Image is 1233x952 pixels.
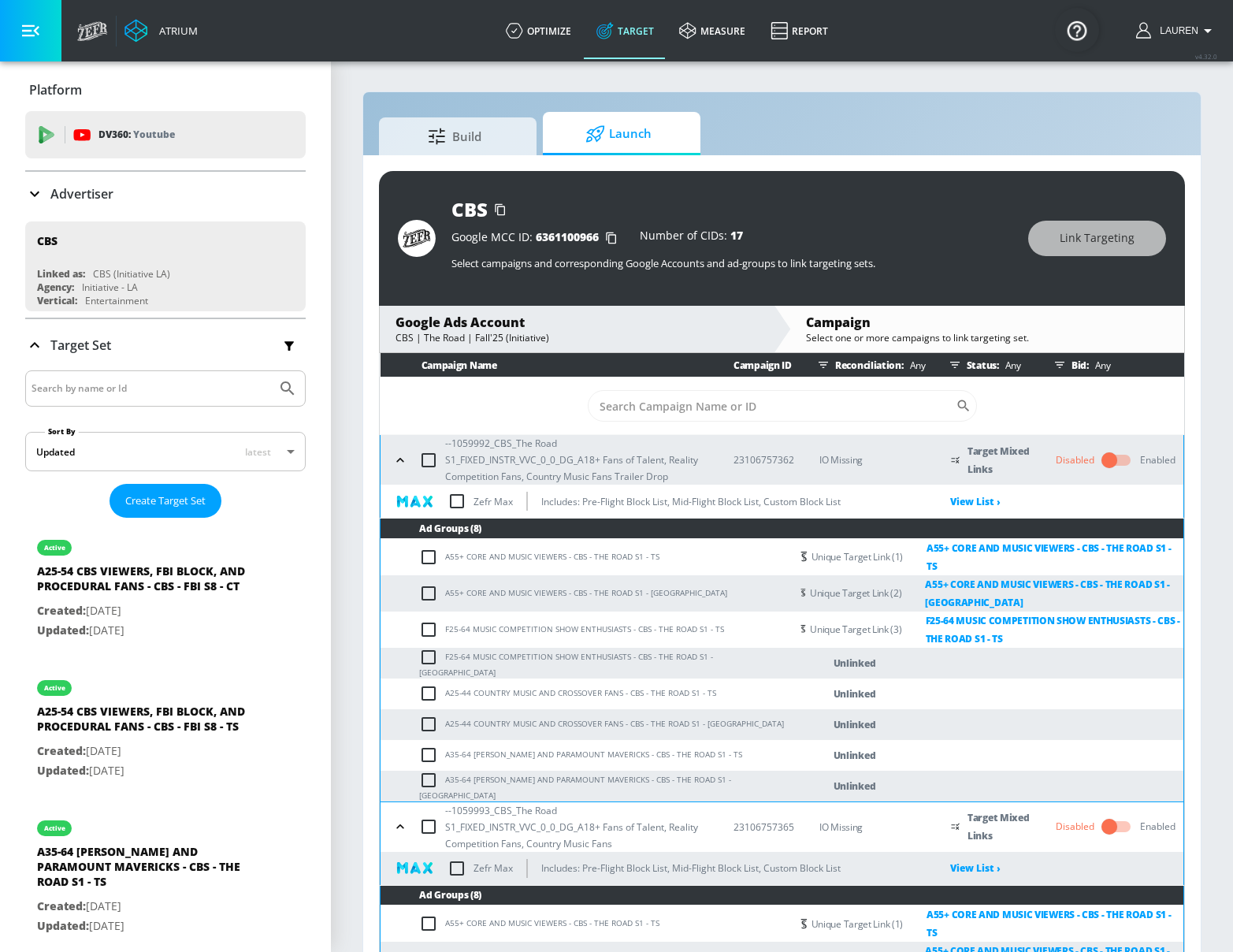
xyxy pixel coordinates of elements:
div: activeA25-54 CBS VIEWERS, FBI BLOCK, AND PROCEDURAL FANS - CBS - FBI S8 - CTCreated:[DATE]Updated... [25,524,306,652]
p: Any [999,357,1021,374]
p: Target Mixed Links [967,809,1031,845]
div: Search CID Name or Number [588,390,977,422]
input: Search by name or Id [32,378,270,399]
div: CBS [451,196,488,222]
a: A55+ CORE AND MUSIC VIEWERS - CBS - THE ROAD S1 - [GEOGRAPHIC_DATA] [901,575,1183,612]
div: Enabled [1140,820,1175,834]
div: DV360: Youtube [25,111,306,158]
p: Includes: Pre-Flight Block List, Mid-Flight Block List, Custom Block List [541,860,841,876]
div: active [44,824,65,832]
div: active [44,684,65,692]
a: Target [584,2,667,59]
p: Target Mixed Links [967,442,1031,478]
td: A55+ CORE AND MUSIC VIEWERS - CBS - THE ROAD S1 - [GEOGRAPHIC_DATA] [381,575,790,612]
p: Unlinked [834,654,876,672]
div: Enabled [1140,453,1175,467]
div: Unique Target Link (1) [811,906,1183,942]
a: measure [667,2,758,59]
p: Unlinked [834,777,876,795]
a: View List › [950,495,1001,508]
span: Create Target Set [125,492,206,510]
div: Status: [943,353,1031,377]
div: A25-54 CBS VIEWERS, FBI BLOCK, AND PROCEDURAL FANS - CBS - FBI S8 - CT [37,563,258,601]
div: CBSLinked as:CBS (Initiative LA)Agency:Initiative - LAVertical:Entertainment [25,221,306,311]
div: Google Ads AccountCBS | The Road | Fall'25 (Initiative) [380,306,774,352]
div: Unique Target Link (1) [811,539,1183,575]
span: login as: lauren.bacher@zefr.com [1153,25,1198,36]
p: Unlinked [834,685,876,703]
div: Disabled [1056,453,1094,467]
div: Google Ads Account [396,314,758,331]
div: Initiative - LA [82,281,138,294]
div: Reconciliation: [811,353,926,377]
span: Updated: [37,763,89,778]
div: Updated [36,445,75,459]
p: 23106757362 [733,452,794,468]
a: View List › [950,861,1001,875]
p: Zefr Max [474,860,513,876]
span: 17 [730,228,743,243]
p: [DATE] [37,742,258,761]
p: Zefr Max [474,493,513,510]
button: Open Resource Center [1055,8,1099,52]
p: [DATE] [37,621,258,641]
a: F25-64 MUSIC COMPETITION SHOW ENTHUSIASTS - CBS - THE ROAD S1 - TS [902,612,1183,648]
p: IO Missing [819,818,926,836]
td: F25-64 MUSIC COMPETITION SHOW ENTHUSIASTS - CBS - THE ROAD S1 - TS [381,612,790,648]
p: [DATE] [37,601,258,621]
div: activeA35-64 [PERSON_NAME] AND PARAMOUNT MAVERICKS - CBS - THE ROAD S1 - TSCreated:[DATE]Updated:... [25,805,306,947]
p: Any [904,357,926,374]
div: CBS | The Road | Fall'25 (Initiative) [396,331,758,344]
div: CBS [37,233,58,248]
a: Report [758,2,841,59]
p: IO Missing [819,451,926,469]
div: Agency: [37,281,74,294]
div: Atrium [153,24,198,38]
p: Unlinked [834,746,876,764]
p: [DATE] [37,917,258,936]
div: A35-64 [PERSON_NAME] AND PARAMOUNT MAVERICKS - CBS - THE ROAD S1 - TS [37,844,258,897]
p: Platform [29,81,82,99]
div: Advertiser [25,172,306,216]
th: Campaign Name [381,353,709,377]
div: Number of CIDs: [640,230,743,246]
p: Advertiser [50,185,113,203]
input: Search Campaign Name or ID [588,390,956,422]
a: optimize [493,2,584,59]
div: Vertical: [37,294,77,307]
p: DV360: [98,126,175,143]
span: Created: [37,603,86,618]
span: Created: [37,743,86,758]
th: Campaign ID [708,353,794,377]
p: Target Set [50,337,111,354]
div: Entertainment [85,294,148,307]
p: Includes: Pre-Flight Block List, Mid-Flight Block List, Custom Block List [541,493,841,510]
span: Created: [37,898,86,913]
td: A55+ CORE AND MUSIC VIEWERS - CBS - THE ROAD S1 - TS [381,906,790,943]
div: Select one or more campaigns to link targeting set. [806,331,1168,344]
div: A25-54 CBS VIEWERS, FBI BLOCK, AND PROCEDURAL FANS - CBS - FBI S8 - TS [37,704,258,742]
p: Unlinked [834,716,876,734]
a: Atrium [124,19,198,43]
div: activeA25-54 CBS VIEWERS, FBI BLOCK, AND PROCEDURAL FANS - CBS - FBI S8 - TSCreated:[DATE]Updated... [25,664,306,792]
td: A25-44 COUNTRY MUSIC AND CROSSOVER FANS - CBS - THE ROAD S1 - [GEOGRAPHIC_DATA] [381,709,790,740]
th: Ad Groups (8) [381,886,1183,906]
span: Updated: [37,623,89,638]
div: Platform [25,68,306,112]
span: v 4.32.0 [1195,52,1217,61]
span: Launch [559,115,678,153]
label: Sort By [45,426,79,437]
div: Bid: [1048,353,1176,377]
td: F25-64 MUSIC COMPETITION SHOW ENTHUSIASTS - CBS - THE ROAD S1 - [GEOGRAPHIC_DATA] [381,648,790,679]
p: --1059992_CBS_The Road S1_FIXED_INSTR_VVC_0_0_DG_A18+ Fans of Talent, Reality Competition Fans, C... [445,435,708,485]
div: CBS (Initiative LA) [93,267,170,281]
td: A35-64 [PERSON_NAME] AND PARAMOUNT MAVERICKS - CBS - THE ROAD S1 - TS [381,740,790,771]
td: A35-64 [PERSON_NAME] AND PARAMOUNT MAVERICKS - CBS - THE ROAD S1 - [GEOGRAPHIC_DATA] [381,771,790,801]
div: Unique Target Link (3) [810,612,1183,648]
p: 23106757365 [733,819,794,835]
td: A55+ CORE AND MUSIC VIEWERS - CBS - THE ROAD S1 - TS [381,538,790,575]
div: Linked as: [37,267,85,281]
td: A25-44 COUNTRY MUSIC AND CROSSOVER FANS - CBS - THE ROAD S1 - TS [381,679,790,709]
p: Select campaigns and corresponding Google Accounts and ad-groups to link targeting sets. [451,256,1012,270]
